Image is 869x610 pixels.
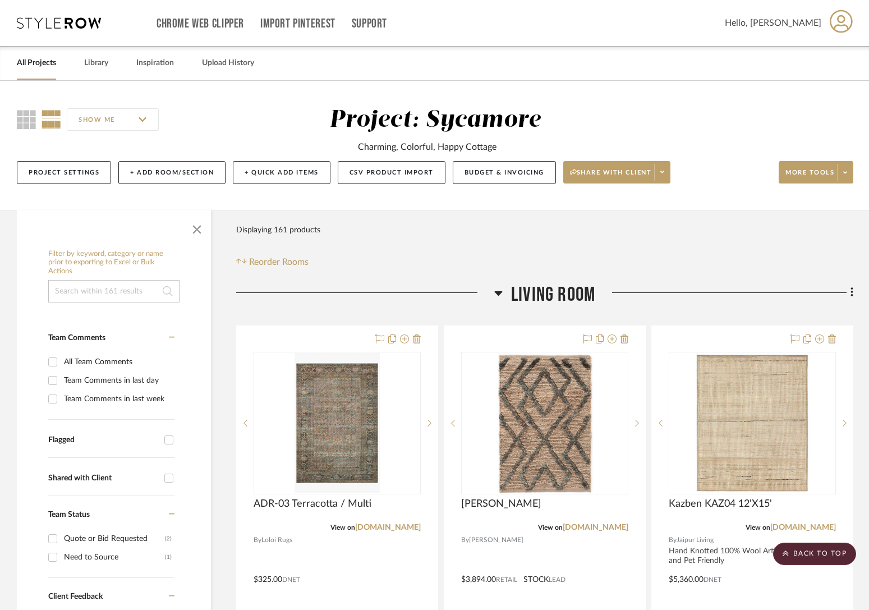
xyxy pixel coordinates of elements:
[48,250,180,276] h6: Filter by keyword, category or name prior to exporting to Excel or Bulk Actions
[453,161,556,184] button: Budget & Invoicing
[746,524,770,531] span: View on
[770,524,836,531] a: [DOMAIN_NAME]
[64,548,165,566] div: Need to Source
[165,530,172,548] div: (2)
[462,352,628,494] div: 0
[260,19,335,29] a: Import Pinterest
[48,435,159,445] div: Flagged
[358,140,496,154] div: Charming, Colorful, Happy Cottage
[563,161,671,184] button: Share with client
[17,161,111,184] button: Project Settings
[570,168,652,185] span: Share with client
[329,108,541,132] div: Project: Sycamore
[236,255,309,269] button: Reorder Rooms
[165,548,172,566] div: (1)
[48,593,103,600] span: Client Feedback
[48,280,180,302] input: Search within 161 results
[495,353,594,493] img: Marco Jute Soumak Rug
[186,216,208,239] button: Close
[64,390,172,408] div: Team Comments in last week
[682,353,822,493] img: Kazben KAZ04 12'X15'
[236,219,320,241] div: Displaying 161 products
[48,474,159,483] div: Shared with Client
[64,371,172,389] div: Team Comments in last day
[233,161,330,184] button: + Quick Add Items
[677,535,714,545] span: Jaipur Living
[48,511,90,519] span: Team Status
[779,161,853,184] button: More tools
[64,353,172,371] div: All Team Comments
[352,19,387,29] a: Support
[511,283,595,307] span: Living Room
[48,334,105,342] span: Team Comments
[202,56,254,71] a: Upload History
[785,168,834,185] span: More tools
[157,19,244,29] a: Chrome Web Clipper
[249,255,309,269] span: Reorder Rooms
[773,543,856,565] scroll-to-top-button: BACK TO TOP
[64,530,165,548] div: Quote or Bid Requested
[254,535,261,545] span: By
[338,161,445,184] button: CSV Product Import
[17,56,56,71] a: All Projects
[355,524,421,531] a: [DOMAIN_NAME]
[538,524,563,531] span: View on
[461,498,541,510] span: [PERSON_NAME]
[136,56,174,71] a: Inspiration
[669,498,772,510] span: Kazben KAZ04 12'X15'
[461,535,469,545] span: By
[669,535,677,545] span: By
[725,16,821,30] span: Hello, [PERSON_NAME]
[295,353,379,493] img: ADR-03 Terracotta / Multi
[330,524,355,531] span: View on
[84,56,108,71] a: Library
[254,498,371,510] span: ADR-03 Terracotta / Multi
[563,524,628,531] a: [DOMAIN_NAME]
[261,535,292,545] span: Loloi Rugs
[118,161,226,184] button: + Add Room/Section
[469,535,523,545] span: [PERSON_NAME]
